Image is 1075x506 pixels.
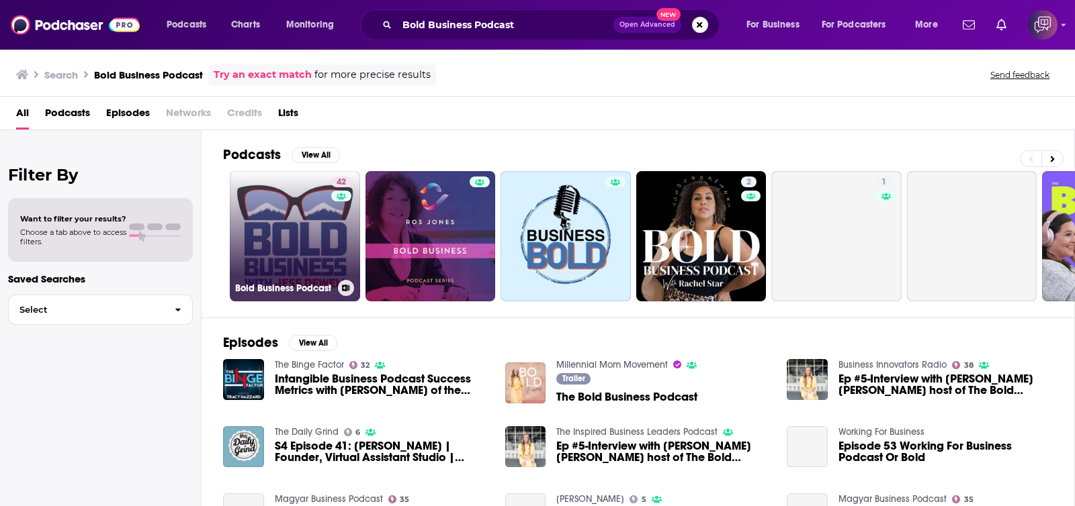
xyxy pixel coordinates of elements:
[275,426,339,438] a: The Daily Grind
[838,493,947,505] a: Magyar Business Podcast
[505,362,546,403] img: The Bold Business Podcast
[505,426,546,467] img: Ep #5-Interview with Amanda Rush Holmes host of The Bold Business Podcast and founder of The Virt...
[556,440,771,463] span: Ep #5-Interview with [PERSON_NAME] [PERSON_NAME] host of The Bold Business Podcast and founder of...
[235,283,333,294] h3: Bold Business Podcast
[44,68,78,81] h3: Search
[746,176,751,189] span: 2
[286,15,334,34] span: Monitoring
[278,102,298,130] a: Lists
[373,9,732,40] div: Search podcasts, credits, & more...
[556,440,771,463] a: Ep #5-Interview with Amanda Rush Holmes host of The Bold Business Podcast and founder of The Virt...
[11,12,140,38] img: Podchaser - Follow, Share and Rate Podcasts
[230,171,360,301] a: 42Bold Business Podcast
[222,14,268,36] a: Charts
[106,102,150,130] a: Episodes
[876,176,892,187] a: 1
[952,495,974,503] a: 35
[8,295,193,325] button: Select
[906,14,955,36] button: open menu
[771,171,902,301] a: 1
[227,102,262,130] span: Credits
[277,14,351,36] button: open menu
[8,272,193,285] p: Saved Searches
[20,214,126,223] span: Want to filter your results?
[331,176,351,187] a: 42
[397,14,613,36] input: Search podcasts, credits, & more...
[613,17,681,33] button: Open AdvancedNew
[275,493,383,505] a: Magyar Business Podcast
[1028,10,1058,40] button: Show profile menu
[838,440,1053,463] a: Episode 53 Working For Business Podcast Or Bold
[813,14,906,36] button: open menu
[964,497,974,503] span: 35
[337,176,346,189] span: 42
[292,147,340,163] button: View All
[737,14,816,36] button: open menu
[355,429,360,436] span: 6
[636,171,767,301] a: 2
[746,15,800,34] span: For Business
[275,373,489,396] a: Intangible Business Podcast Success Metrics with Jess Dewell of the BOLD Business Podcast
[20,227,126,246] span: Choose a tab above to access filters.
[964,362,974,368] span: 38
[9,305,164,314] span: Select
[223,426,264,467] a: S4 Episode 41: Amanda Rush | Founder, Virtual Assistant Studio | Podcast Host, Bold Business Podcast
[275,440,489,463] span: S4 Episode 41: [PERSON_NAME] | Founder, Virtual Assistant Studio | Podcast Host, Bold Business Po...
[314,67,431,83] span: for more precise results
[223,146,340,163] a: PodcastsView All
[822,15,886,34] span: For Podcasters
[344,428,361,436] a: 6
[838,373,1053,396] a: Ep #5-Interview with Amanda Rush Holmes host of The Bold Business Podcast and founder of The Virt...
[619,21,675,28] span: Open Advanced
[986,69,1053,81] button: Send feedback
[556,493,624,505] a: Mandie Brice
[556,359,668,370] a: Millennial Mom Movement
[556,426,718,438] a: The Inspired Business Leaders Podcast
[1028,10,1058,40] span: Logged in as corioliscompany
[630,495,646,503] a: 5
[656,8,681,21] span: New
[275,440,489,463] a: S4 Episode 41: Amanda Rush | Founder, Virtual Assistant Studio | Podcast Host, Bold Business Podcast
[275,359,344,370] a: The Binge Factor
[562,374,585,383] span: Trailer
[400,497,409,503] span: 35
[838,373,1053,396] span: Ep #5-Interview with [PERSON_NAME] [PERSON_NAME] host of The Bold Business Podcast and founder of...
[556,391,697,403] a: The Bold Business Podcast
[957,13,980,36] a: Show notifications dropdown
[223,146,281,163] h2: Podcasts
[388,495,410,503] a: 35
[991,13,1012,36] a: Show notifications dropdown
[166,102,211,130] span: Networks
[787,426,828,467] a: Episode 53 Working For Business Podcast Or Bold
[223,334,278,351] h2: Episodes
[223,334,337,351] a: EpisodesView All
[838,426,924,438] a: Working For Business
[915,15,938,34] span: More
[289,335,337,351] button: View All
[952,361,974,369] a: 38
[275,373,489,396] span: Intangible Business Podcast Success Metrics with [PERSON_NAME] of the BOLD Business Podcast
[8,165,193,185] h2: Filter By
[94,68,203,81] h3: Bold Business Podcast
[349,361,370,369] a: 32
[881,176,886,189] span: 1
[167,15,206,34] span: Podcasts
[361,362,370,368] span: 32
[45,102,90,130] a: Podcasts
[223,359,264,400] img: Intangible Business Podcast Success Metrics with Jess Dewell of the BOLD Business Podcast
[1028,10,1058,40] img: User Profile
[787,359,828,400] img: Ep #5-Interview with Amanda Rush Holmes host of The Bold Business Podcast and founder of The Virt...
[16,102,29,130] a: All
[214,67,312,83] a: Try an exact match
